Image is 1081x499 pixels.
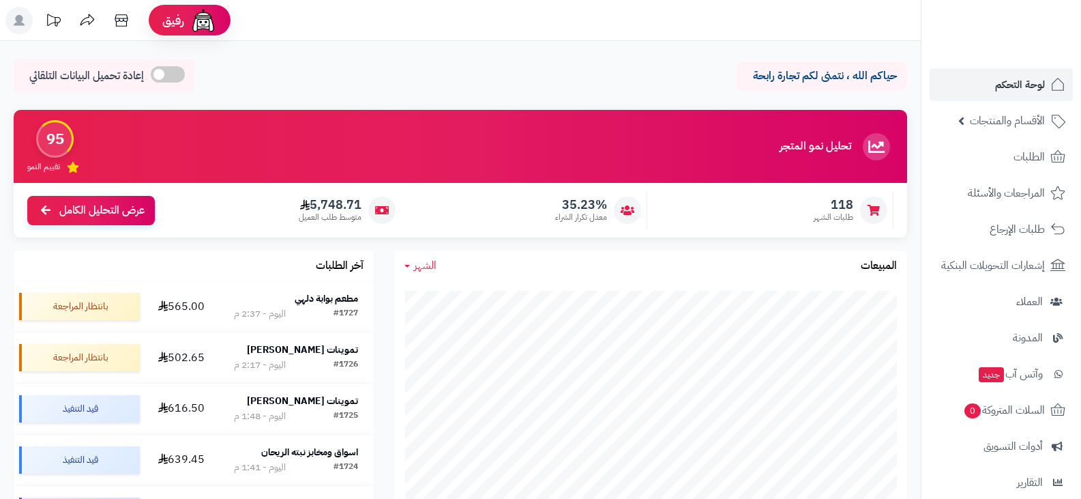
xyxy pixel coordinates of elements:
[930,285,1073,318] a: العملاء
[963,401,1045,420] span: السلات المتروكة
[145,281,218,332] td: 565.00
[36,7,70,38] a: تحديثات المنصة
[941,256,1045,275] span: إشعارات التحويلات البنكية
[27,161,60,173] span: تقييم النمو
[555,197,607,212] span: 35.23%
[316,260,364,272] h3: آخر الطلبات
[930,394,1073,427] a: السلات المتروكة0
[162,12,184,29] span: رفيق
[299,197,361,212] span: 5,748.71
[930,213,1073,246] a: طلبات الإرجاع
[334,461,358,474] div: #1724
[261,445,358,459] strong: اسواق ومخابز نبته الريحان
[59,203,145,218] span: عرض التحليل الكامل
[1013,147,1045,167] span: الطلبات
[29,68,144,84] span: إعادة تحميل البيانات التلقائي
[1013,328,1043,347] span: المدونة
[1017,473,1043,492] span: التقارير
[145,332,218,383] td: 502.65
[145,435,218,485] td: 639.45
[930,68,1073,101] a: لوحة التحكم
[747,68,897,84] p: حياكم الله ، نتمنى لكم تجارة رابحة
[979,367,1004,382] span: جديد
[299,212,361,223] span: متوسط طلب العميل
[990,220,1045,239] span: طلبات الإرجاع
[930,358,1073,390] a: وآتس آبجديد
[404,258,436,274] a: الشهر
[295,291,358,306] strong: مطعم بوابة دلهي
[930,141,1073,173] a: الطلبات
[780,141,851,153] h3: تحليل نمو المتجر
[861,260,897,272] h3: المبيعات
[1016,292,1043,311] span: العملاء
[234,307,286,321] div: اليوم - 2:37 م
[930,249,1073,282] a: إشعارات التحويلات البنكية
[19,344,140,371] div: بانتظار المراجعة
[930,322,1073,354] a: المدونة
[995,75,1045,94] span: لوحة التحكم
[414,257,436,274] span: الشهر
[930,430,1073,463] a: أدوات التسويق
[19,446,140,474] div: قيد التنفيذ
[983,437,1043,456] span: أدوات التسويق
[814,197,853,212] span: 118
[19,293,140,320] div: بانتظار المراجعة
[190,7,217,34] img: ai-face.png
[234,410,286,423] div: اليوم - 1:48 م
[814,212,853,223] span: طلبات الشهر
[555,212,607,223] span: معدل تكرار الشراء
[970,111,1045,130] span: الأقسام والمنتجات
[334,410,358,423] div: #1725
[930,177,1073,210] a: المراجعات والأسئلة
[334,307,358,321] div: #1727
[334,358,358,372] div: #1726
[27,196,155,225] a: عرض التحليل الكامل
[930,466,1073,499] a: التقارير
[988,37,1068,66] img: logo-2.png
[234,358,286,372] div: اليوم - 2:17 م
[964,403,981,418] span: 0
[247,343,358,357] strong: تموينات [PERSON_NAME]
[247,394,358,408] strong: تموينات [PERSON_NAME]
[968,184,1045,203] span: المراجعات والأسئلة
[145,384,218,434] td: 616.50
[19,395,140,423] div: قيد التنفيذ
[977,365,1043,384] span: وآتس آب
[234,461,286,474] div: اليوم - 1:41 م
